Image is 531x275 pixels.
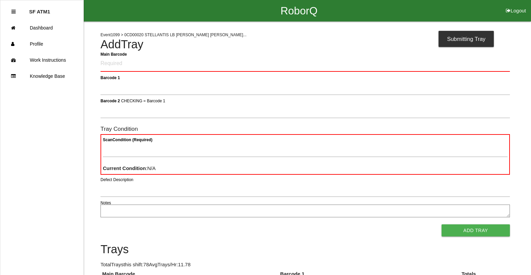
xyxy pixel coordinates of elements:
a: Profile [0,36,83,52]
b: Scan Condition (Required) [103,137,152,142]
h6: Tray Condition [101,126,510,132]
input: Required [101,56,510,72]
b: Main Barcode [101,52,127,56]
div: Submitting Tray [439,31,494,47]
b: Barcode 2 [101,98,120,103]
span: : N/A [103,165,156,171]
b: Current Condition [103,165,146,171]
label: Defect Description [101,177,133,183]
b: Barcode 1 [101,75,120,80]
p: SF ATM1 [29,4,50,14]
span: CHECKING = Barcode 1 [121,98,165,103]
a: Knowledge Base [0,68,83,84]
div: Close [11,4,16,20]
a: Dashboard [0,20,83,36]
label: Notes [101,200,111,206]
a: Work Instructions [0,52,83,68]
p: Total Trays this shift: 78 Avg Trays /Hr: 11.78 [101,261,510,269]
h4: Add Tray [101,38,510,51]
button: Add Tray [442,224,510,236]
h4: Trays [101,243,510,256]
span: Event 1099 > 0CD00020 STELLANTIS LB [PERSON_NAME] [PERSON_NAME]... [101,33,247,37]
